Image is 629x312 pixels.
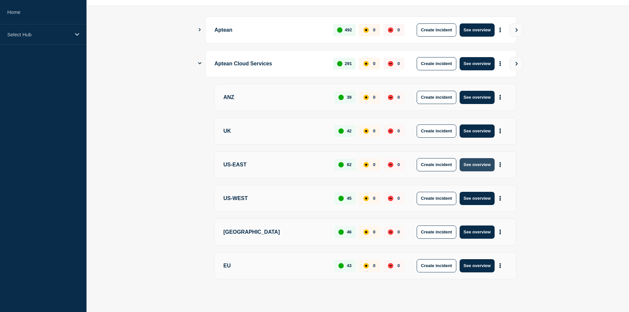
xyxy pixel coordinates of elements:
div: down [388,162,393,167]
button: More actions [496,158,505,171]
p: UK [224,124,327,138]
p: 291 [345,61,352,66]
p: US-WEST [224,192,327,205]
div: up [338,128,344,134]
button: More actions [496,24,505,36]
div: up [338,263,344,268]
button: More actions [496,260,505,272]
button: More actions [496,226,505,238]
p: 0 [373,27,375,32]
button: Create incident [417,259,456,272]
div: down [388,196,393,201]
button: Show Connected Hubs [198,61,201,66]
button: Create incident [417,225,456,239]
p: 45 [347,196,351,201]
div: up [338,162,344,167]
p: 0 [373,61,375,66]
p: ANZ [224,91,327,104]
div: down [388,229,393,235]
p: 492 [345,27,352,32]
p: Select Hub [7,32,71,37]
p: US-EAST [224,158,327,171]
div: down [388,61,393,66]
button: See overview [460,158,495,171]
p: 0 [373,229,375,234]
div: affected [364,95,369,100]
button: See overview [460,91,495,104]
button: More actions [496,91,505,103]
div: affected [364,128,369,134]
div: down [388,128,393,134]
p: Aptean Cloud Services [215,57,326,70]
div: affected [364,162,369,167]
p: 0 [398,196,400,201]
button: Create incident [417,192,456,205]
p: 0 [398,95,400,100]
div: up [337,61,342,66]
p: 0 [373,128,375,133]
button: Create incident [417,158,456,171]
div: affected [364,27,369,33]
p: 62 [347,162,351,167]
p: [GEOGRAPHIC_DATA] [224,225,327,239]
div: affected [364,229,369,235]
p: 0 [398,27,400,32]
button: See overview [460,192,495,205]
p: 0 [373,95,375,100]
div: up [338,95,344,100]
p: 42 [347,128,351,133]
div: up [337,27,342,33]
button: Create incident [417,91,456,104]
button: Create incident [417,124,456,138]
p: 0 [373,162,375,167]
button: Show Connected Hubs [198,27,201,32]
button: See overview [460,23,495,37]
div: up [338,229,344,235]
button: See overview [460,225,495,239]
p: 0 [373,196,375,201]
p: 46 [347,229,351,234]
div: down [388,263,393,268]
div: down [388,27,393,33]
div: affected [364,196,369,201]
p: 39 [347,95,351,100]
p: 0 [373,263,375,268]
button: More actions [496,192,505,204]
button: More actions [496,57,505,70]
div: affected [364,61,369,66]
button: More actions [496,125,505,137]
div: down [388,95,393,100]
p: EU [224,259,327,272]
p: 0 [398,61,400,66]
button: View [509,57,523,70]
p: 43 [347,263,351,268]
p: 0 [398,128,400,133]
p: 0 [398,263,400,268]
p: Aptean [215,23,326,37]
button: Create incident [417,23,456,37]
button: Create incident [417,57,456,70]
button: See overview [460,259,495,272]
div: affected [364,263,369,268]
button: See overview [460,124,495,138]
button: See overview [460,57,495,70]
p: 0 [398,162,400,167]
p: 0 [398,229,400,234]
button: View [509,23,523,37]
div: up [338,196,344,201]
